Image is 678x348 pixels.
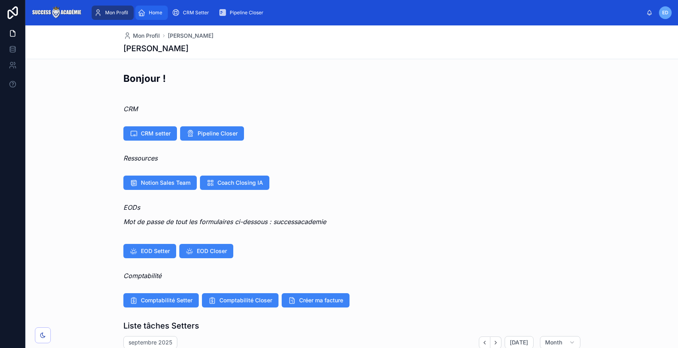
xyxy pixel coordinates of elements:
[149,10,162,16] span: Home
[129,338,172,346] h2: septembre 2025
[219,296,272,304] span: Comptabilité Closer
[123,43,188,54] h1: [PERSON_NAME]
[141,130,171,137] span: CRM setter
[230,10,263,16] span: Pipeline Closer
[123,72,166,85] h2: Bonjour !
[88,4,646,21] div: scrollable content
[198,130,238,137] span: Pipeline Closer
[216,6,269,20] a: Pipeline Closer
[123,154,157,162] em: Ressources
[123,176,197,190] button: Notion Sales Team
[545,339,563,346] span: Month
[123,203,140,211] em: EODs
[141,247,170,255] span: EOD Setter
[123,320,199,331] h1: Liste tâches Setters
[92,6,134,20] a: Mon Profil
[299,296,343,304] span: Créer ma facture
[123,32,160,40] a: Mon Profil
[141,179,190,187] span: Notion Sales Team
[123,126,177,141] button: CRM setter
[123,244,176,258] button: EOD Setter
[202,293,278,307] button: Comptabilité Closer
[32,6,81,19] img: App logo
[123,218,326,226] em: Mot de passe de tout les formulaires ci-dessous : successacademie
[169,6,215,20] a: CRM Setter
[141,296,192,304] span: Comptabilité Setter
[200,176,269,190] button: Coach Closing IA
[179,244,233,258] button: EOD Closer
[197,247,227,255] span: EOD Closer
[123,105,138,113] em: CRM
[662,10,668,16] span: ED
[123,272,161,280] em: Comptabilité
[180,126,244,141] button: Pipeline Closer
[133,32,160,40] span: Mon Profil
[282,293,350,307] button: Créer ma facture
[217,179,263,187] span: Coach Closing IA
[510,339,528,346] span: [DATE]
[168,32,213,40] a: [PERSON_NAME]
[183,10,209,16] span: CRM Setter
[105,10,128,16] span: Mon Profil
[123,293,199,307] button: Comptabilité Setter
[135,6,168,20] a: Home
